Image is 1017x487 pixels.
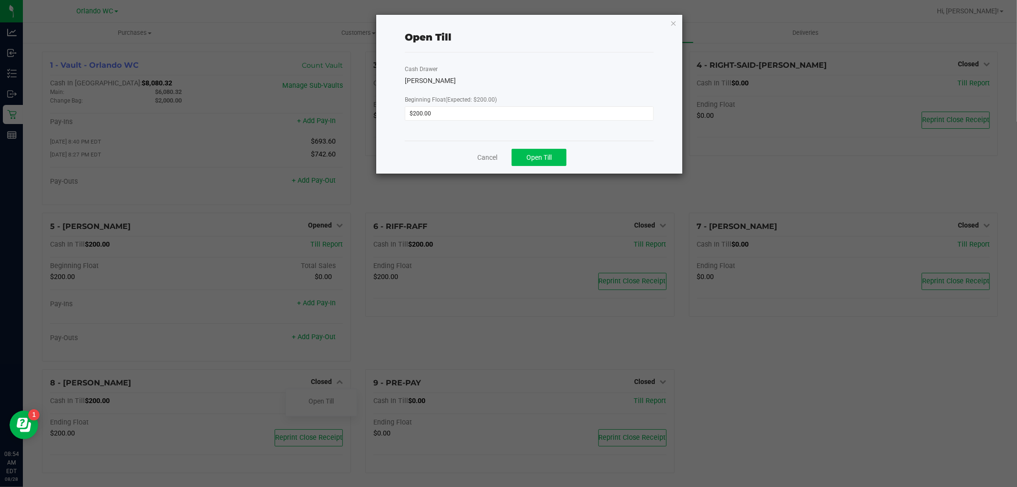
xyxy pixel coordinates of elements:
[405,76,654,86] div: [PERSON_NAME]
[405,65,438,73] label: Cash Drawer
[405,96,497,103] span: Beginning Float
[445,96,497,103] span: (Expected: $200.00)
[28,409,40,421] iframe: Resource center unread badge
[10,411,38,439] iframe: Resource center
[405,30,452,44] div: Open Till
[477,153,497,163] a: Cancel
[512,149,566,166] button: Open Till
[526,154,552,161] span: Open Till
